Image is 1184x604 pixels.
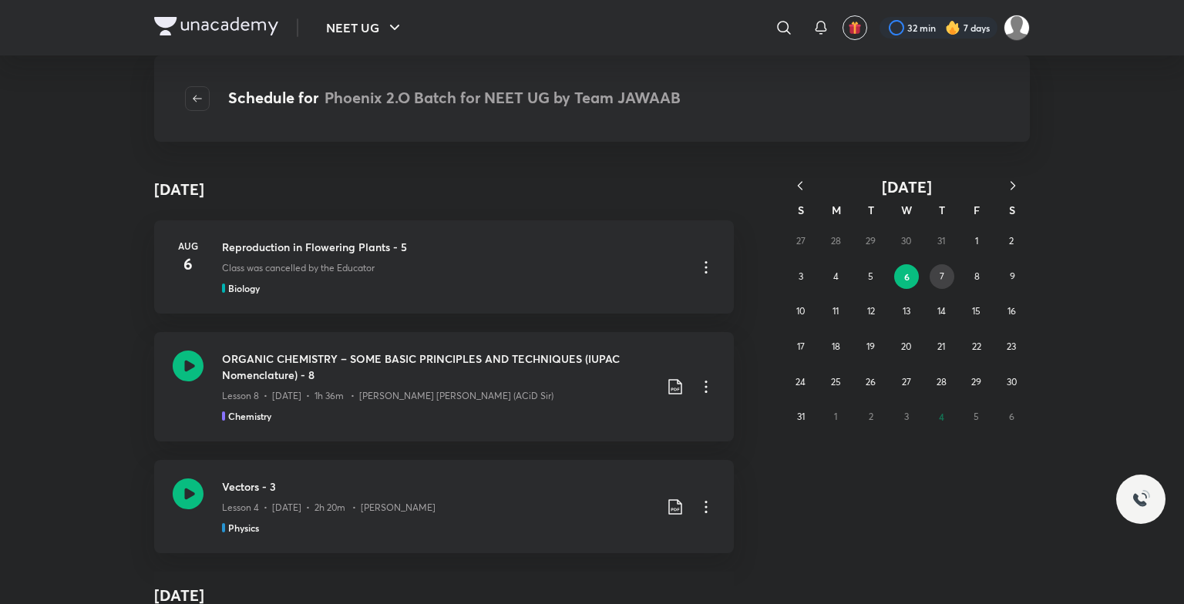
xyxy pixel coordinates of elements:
img: Company Logo [154,17,278,35]
abbr: August 17, 2025 [797,341,805,352]
button: August 20, 2025 [894,334,919,359]
abbr: August 24, 2025 [795,376,806,388]
abbr: August 19, 2025 [866,341,875,352]
abbr: August 12, 2025 [867,305,875,317]
button: August 21, 2025 [929,334,954,359]
button: August 27, 2025 [894,370,919,394]
h4: 6 [173,253,203,276]
button: August 12, 2025 [859,299,883,324]
button: August 13, 2025 [894,299,919,324]
button: August 26, 2025 [859,370,883,394]
abbr: Monday [832,203,841,217]
button: avatar [843,15,867,40]
abbr: Wednesday [901,203,912,217]
button: August 31, 2025 [789,404,813,429]
p: Class was cancelled by the Educator [222,261,375,275]
abbr: August 15, 2025 [972,305,980,317]
a: ORGANIC CHEMISTRY – SOME BASIC PRINCIPLES AND TECHNIQUES (IUPAC Nomenclature) - 8Lesson 8 • [DATE... [154,332,734,441]
button: [DATE] [817,177,996,196]
button: August 8, 2025 [965,264,990,289]
button: August 23, 2025 [999,334,1024,359]
abbr: August 7, 2025 [940,270,944,282]
abbr: August 8, 2025 [974,270,980,282]
abbr: August 16, 2025 [1007,305,1016,317]
abbr: August 18, 2025 [832,341,840,352]
p: Lesson 4 • [DATE] • 2h 20m • [PERSON_NAME] [222,501,436,515]
button: August 28, 2025 [929,370,954,394]
abbr: Tuesday [868,203,874,217]
abbr: August 21, 2025 [937,341,945,352]
button: August 18, 2025 [823,334,848,359]
abbr: August 14, 2025 [937,305,946,317]
abbr: Sunday [798,203,804,217]
button: August 10, 2025 [789,299,813,324]
abbr: Friday [974,203,980,217]
button: August 16, 2025 [999,299,1024,324]
img: avatar [848,21,862,35]
abbr: August 11, 2025 [832,305,839,317]
button: August 17, 2025 [789,334,813,359]
abbr: Thursday [939,203,945,217]
abbr: August 13, 2025 [903,305,910,317]
a: Company Logo [154,17,278,39]
h5: Chemistry [228,409,271,423]
h3: Reproduction in Flowering Plants - 5 [222,239,684,255]
img: ttu [1132,490,1150,508]
abbr: August 22, 2025 [972,341,981,352]
button: August 5, 2025 [859,264,883,289]
h4: [DATE] [154,178,204,201]
abbr: August 10, 2025 [796,305,805,317]
h4: Schedule for [228,86,681,111]
abbr: August 27, 2025 [902,376,911,388]
abbr: August 30, 2025 [1007,376,1017,388]
abbr: August 1, 2025 [975,235,978,247]
abbr: August 5, 2025 [868,270,873,282]
span: [DATE] [882,176,932,197]
abbr: August 2, 2025 [1009,235,1014,247]
abbr: August 9, 2025 [1010,270,1015,282]
abbr: August 25, 2025 [831,376,841,388]
button: August 9, 2025 [1000,264,1024,289]
span: Phoenix 2.O Batch for NEET UG by Team JAWAAB [325,87,681,108]
abbr: August 31, 2025 [797,411,805,422]
img: streak [945,20,960,35]
button: August 3, 2025 [789,264,813,289]
abbr: August 26, 2025 [866,376,876,388]
abbr: August 6, 2025 [904,270,910,283]
p: Lesson 8 • [DATE] • 1h 36m • [PERSON_NAME] [PERSON_NAME] (ACiD Sir) [222,389,553,403]
button: August 2, 2025 [999,229,1024,253]
abbr: August 23, 2025 [1007,341,1016,352]
button: August 25, 2025 [823,370,848,394]
h5: Biology [228,281,260,295]
h6: Aug [173,239,203,253]
abbr: August 29, 2025 [971,376,981,388]
a: Vectors - 3Lesson 4 • [DATE] • 2h 20m • [PERSON_NAME]Physics [154,460,734,553]
abbr: August 20, 2025 [901,341,911,352]
abbr: August 4, 2025 [833,270,839,282]
button: August 15, 2025 [964,299,989,324]
img: shruti gupta [1004,15,1030,41]
button: August 6, 2025 [894,264,919,289]
button: August 29, 2025 [964,370,989,394]
button: August 1, 2025 [964,229,989,253]
button: August 11, 2025 [823,299,848,324]
abbr: August 3, 2025 [799,270,803,282]
button: August 14, 2025 [929,299,954,324]
abbr: August 28, 2025 [937,376,947,388]
button: August 24, 2025 [789,370,813,394]
button: NEET UG [317,12,413,43]
h5: Physics [228,521,259,535]
button: August 22, 2025 [964,334,989,359]
a: Aug6Reproduction in Flowering Plants - 5Class was cancelled by the EducatorBiology [154,220,734,314]
button: August 7, 2025 [930,264,954,289]
button: August 19, 2025 [859,334,883,359]
h3: ORGANIC CHEMISTRY – SOME BASIC PRINCIPLES AND TECHNIQUES (IUPAC Nomenclature) - 8 [222,351,654,383]
h3: Vectors - 3 [222,478,654,495]
button: August 4, 2025 [823,264,848,289]
button: August 30, 2025 [999,370,1024,394]
abbr: Saturday [1009,203,1015,217]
